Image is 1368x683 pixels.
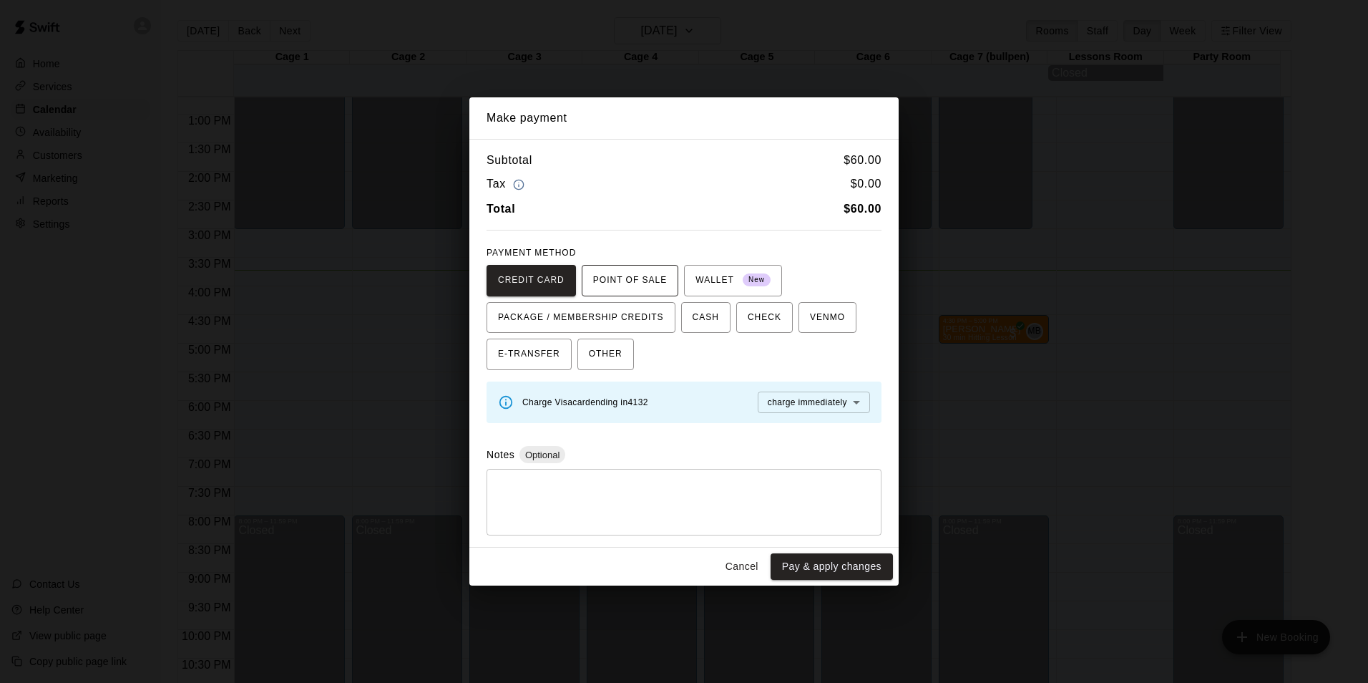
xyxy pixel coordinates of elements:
span: CASH [693,306,719,329]
button: OTHER [577,339,634,370]
button: E-TRANSFER [487,339,572,370]
b: Total [487,203,515,215]
span: PACKAGE / MEMBERSHIP CREDITS [498,306,664,329]
button: CHECK [736,302,793,334]
span: charge immediately [768,397,847,407]
h6: $ 60.00 [844,151,881,170]
span: PAYMENT METHOD [487,248,576,258]
button: CREDIT CARD [487,265,576,296]
span: CHECK [748,306,781,329]
b: $ 60.00 [844,203,881,215]
button: VENMO [798,302,856,334]
button: POINT OF SALE [582,265,678,296]
span: WALLET [695,269,771,292]
span: Optional [519,450,565,460]
h6: Subtotal [487,151,532,170]
button: WALLET New [684,265,782,296]
span: Charge Visa card ending in 4132 [522,397,648,407]
span: E-TRANSFER [498,343,560,366]
button: Pay & apply changes [771,553,893,580]
span: OTHER [589,343,622,366]
span: New [743,271,771,290]
h6: $ 0.00 [851,175,881,194]
h6: Tax [487,175,528,194]
span: VENMO [810,306,845,329]
span: CREDIT CARD [498,269,565,292]
button: PACKAGE / MEMBERSHIP CREDITS [487,302,675,334]
h2: Make payment [469,97,899,139]
button: Cancel [719,553,765,580]
label: Notes [487,449,514,460]
button: CASH [681,302,731,334]
span: POINT OF SALE [593,269,667,292]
